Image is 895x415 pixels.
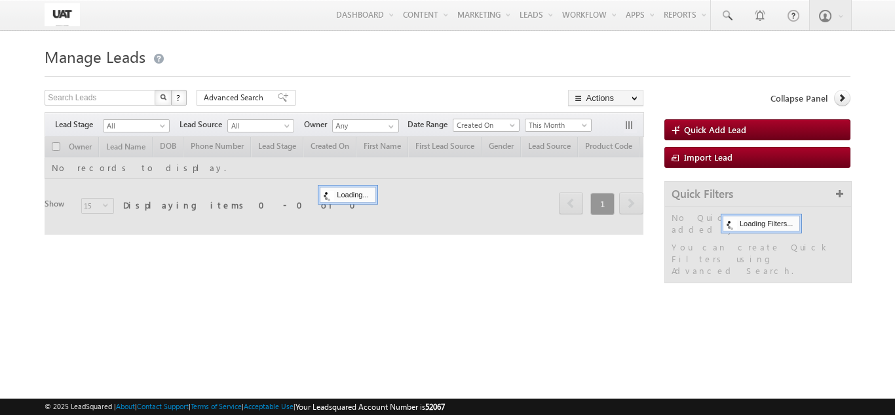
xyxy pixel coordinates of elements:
span: All [104,120,166,132]
img: Search [160,94,166,100]
span: Created On [453,119,516,131]
a: Contact Support [137,402,189,410]
div: Loading... [320,187,375,203]
span: This Month [525,119,588,131]
span: All [228,120,290,132]
a: Acceptable Use [244,402,294,410]
a: This Month [525,119,592,132]
span: Owner [304,119,332,130]
a: Show All Items [381,120,398,133]
span: Collapse Panel [771,92,828,104]
button: Actions [568,90,643,106]
span: 52067 [425,402,445,412]
span: Manage Leads [45,46,145,67]
img: Custom Logo [45,3,80,26]
span: Date Range [408,119,453,130]
a: Terms of Service [191,402,242,410]
span: Your Leadsquared Account Number is [295,402,445,412]
a: All [103,119,170,132]
a: All [227,119,294,132]
span: Import Lead [684,151,733,163]
span: Lead Stage [55,119,103,130]
div: Loading Filters... [723,216,800,231]
span: Quick Add Lead [684,124,746,135]
span: Advanced Search [204,92,267,104]
a: Created On [453,119,520,132]
span: ? [176,92,182,103]
input: Type to Search [332,119,399,132]
span: © 2025 LeadSquared | | | | | [45,401,445,413]
span: Lead Source [180,119,227,130]
a: About [116,402,135,410]
button: ? [171,90,187,106]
